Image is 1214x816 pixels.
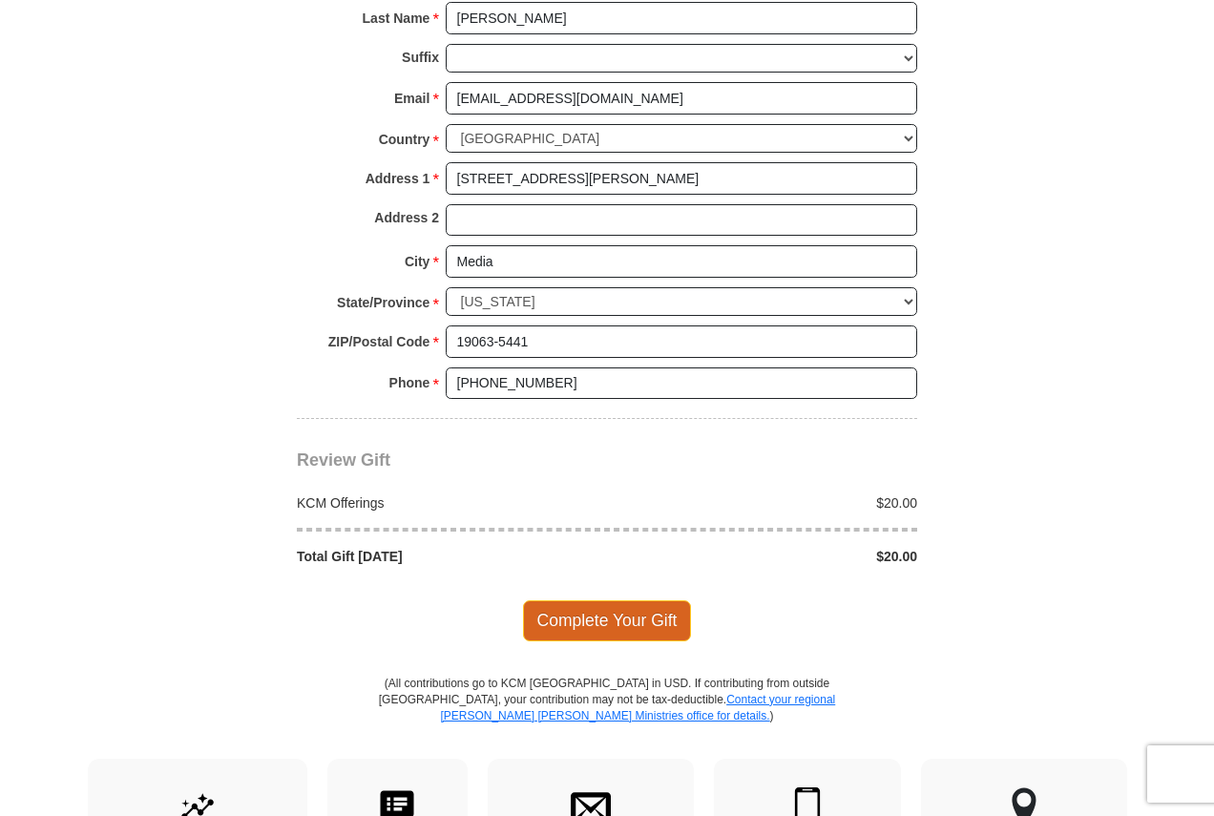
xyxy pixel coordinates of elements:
strong: Email [394,85,429,112]
strong: City [405,248,429,275]
span: Complete Your Gift [523,600,692,640]
strong: Suffix [402,44,439,71]
strong: Phone [389,369,430,396]
strong: Address 1 [366,165,430,192]
div: $20.00 [607,547,928,566]
p: (All contributions go to KCM [GEOGRAPHIC_DATA] in USD. If contributing from outside [GEOGRAPHIC_D... [378,676,836,759]
strong: Last Name [363,5,430,31]
a: Contact your regional [PERSON_NAME] [PERSON_NAME] Ministries office for details. [440,693,835,722]
span: Review Gift [297,450,390,470]
strong: Country [379,126,430,153]
div: KCM Offerings [287,493,608,513]
div: $20.00 [607,493,928,513]
strong: ZIP/Postal Code [328,328,430,355]
strong: Address 2 [374,204,439,231]
strong: State/Province [337,289,429,316]
div: Total Gift [DATE] [287,547,608,566]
